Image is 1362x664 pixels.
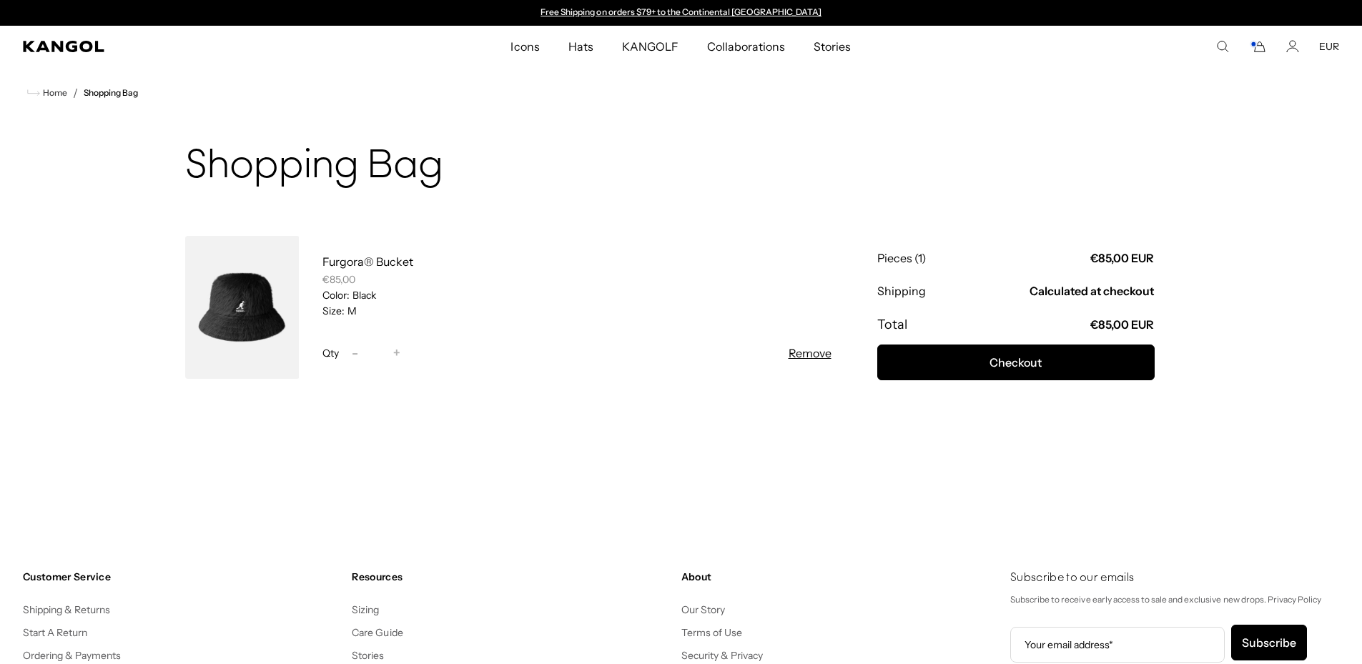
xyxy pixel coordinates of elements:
a: Collaborations [693,26,799,67]
div: €85,00 [322,273,831,286]
button: Checkout [877,345,1155,380]
div: 1 of 2 [534,7,829,19]
dd: M [345,304,357,317]
h4: Resources [352,570,669,583]
dt: Color: [322,289,350,302]
a: Terms of Use [681,626,742,639]
button: Subscribe [1231,625,1307,660]
span: Qty [322,347,339,360]
a: Shipping & Returns [23,603,111,616]
button: - [345,345,366,362]
button: Cart [1249,40,1266,53]
div: Announcement [534,7,829,19]
p: Total [877,316,907,333]
a: Care Guide [352,626,403,639]
button: Remove Furgora® Bucket - Black / M [789,345,831,362]
li: / [67,84,78,101]
a: Free Shipping on orders $79+ to the Continental [GEOGRAPHIC_DATA] [541,6,821,17]
h1: Shopping Bag [185,144,1178,190]
a: Account [1286,40,1299,53]
span: Hats [568,26,593,67]
span: Collaborations [707,26,785,67]
input: Quantity for Furgora® Bucket [366,345,386,362]
h4: About [681,570,999,583]
p: Subscribe to receive early access to sale and exclusive new drops. Privacy Policy [1010,592,1339,608]
a: Security & Privacy [681,649,764,662]
h4: Customer Service [23,570,340,583]
span: + [393,344,400,363]
dd: Black [350,289,376,302]
span: KANGOLF [622,26,678,67]
iframe: PayPal-paypal [877,409,1155,440]
summary: Search here [1216,40,1229,53]
dt: Size: [322,304,345,317]
span: Stories [814,26,851,67]
span: - [352,344,358,363]
p: Shipping [877,283,926,299]
a: Shopping Bag [84,88,138,98]
a: Stories [352,649,384,662]
p: €85,00 EUR [1090,317,1154,332]
a: KANGOLF [608,26,693,67]
h4: Subscribe to our emails [1010,570,1339,586]
a: Hats [554,26,608,67]
p: Calculated at checkout [1030,283,1155,299]
a: Furgora® Bucket [322,254,413,269]
a: Sizing [352,603,379,616]
a: Icons [496,26,553,67]
p: Pieces (1) [877,250,926,266]
slideshow-component: Announcement bar [534,7,829,19]
p: €85,00 EUR [1090,250,1154,266]
span: Icons [510,26,539,67]
a: Home [27,86,67,99]
button: EUR [1319,40,1339,53]
a: Ordering & Payments [23,649,122,662]
a: Start A Return [23,626,87,639]
a: Kangol [23,41,339,52]
a: Stories [799,26,865,67]
button: + [386,345,408,362]
span: Home [40,88,67,98]
a: Our Story [681,603,725,616]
